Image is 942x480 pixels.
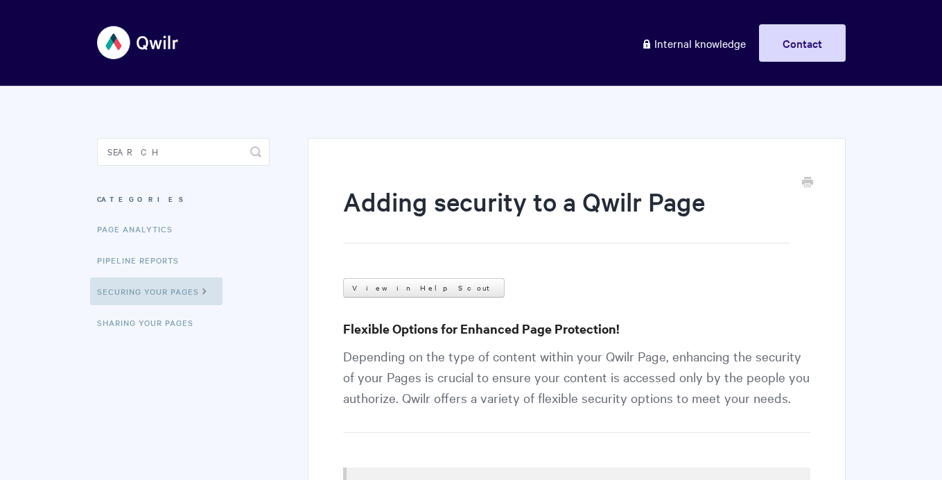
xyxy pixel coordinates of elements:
[97,17,180,69] img: Qwilr Help Center
[802,175,813,191] a: Print this Article
[97,246,189,274] a: Pipeline reports
[343,319,810,338] h3: Flexible Options for Enhanced Page Protection!
[631,24,756,62] a: Internal knowledge
[343,184,789,243] h1: Adding security to a Qwilr Page
[97,309,204,336] a: Sharing Your Pages
[759,24,846,62] a: Contact
[90,277,223,305] a: Securing Your Pages
[343,345,810,433] p: Depending on the type of content within your Qwilr Page, enhancing the security of your Pages is ...
[97,187,270,212] h3: Categories
[97,215,183,243] a: Page Analytics
[97,138,270,166] input: Search
[343,278,505,298] a: View in Help Scout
